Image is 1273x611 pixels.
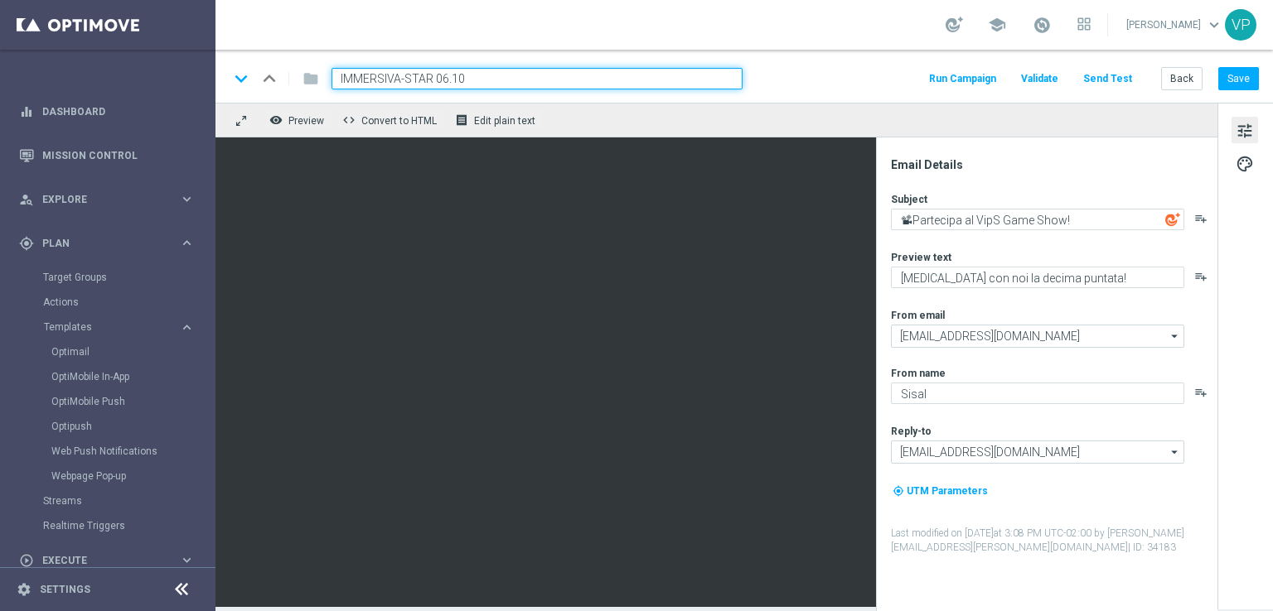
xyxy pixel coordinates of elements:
[1128,541,1176,553] span: | ID: 34183
[1194,270,1208,283] button: playlist_add
[891,157,1216,172] div: Email Details
[1236,153,1254,175] span: palette
[44,322,179,332] div: Templates
[17,582,31,597] i: settings
[19,89,195,133] div: Dashboard
[42,556,179,565] span: Execute
[288,115,324,127] span: Preview
[891,309,945,322] label: From email
[18,105,196,118] button: equalizer Dashboard
[40,585,90,594] a: Settings
[51,364,214,389] div: OptiMobile In-App
[1232,117,1258,143] button: tune
[43,315,214,488] div: Templates
[51,395,172,408] a: OptiMobile Push
[1161,67,1203,90] button: Back
[19,236,179,251] div: Plan
[907,485,988,497] span: UTM Parameters
[229,66,254,91] i: keyboard_arrow_down
[891,425,932,438] label: Reply-to
[18,237,196,250] button: gps_fixed Plan keyboard_arrow_right
[891,193,927,206] label: Subject
[19,553,34,568] i: play_circle_outline
[927,68,999,90] button: Run Campaign
[44,322,162,332] span: Templates
[1019,68,1061,90] button: Validate
[43,494,172,508] a: Streams
[893,485,904,497] i: my_location
[51,345,172,358] a: Optimail
[19,192,179,207] div: Explore
[1167,441,1183,463] i: arrow_drop_down
[43,320,196,334] button: Templates keyboard_arrow_right
[455,113,468,127] i: receipt
[51,370,172,383] a: OptiMobile In-App
[1167,325,1183,347] i: arrow_drop_down
[43,271,172,284] a: Target Groups
[891,367,946,380] label: From name
[891,440,1184,464] input: Select
[43,513,214,538] div: Realtime Triggers
[1194,212,1208,225] button: playlist_add
[342,113,356,127] span: code
[451,109,543,131] button: receipt Edit plain text
[42,195,179,204] span: Explore
[18,193,196,206] button: person_search Explore keyboard_arrow_right
[1021,73,1058,84] span: Validate
[43,488,214,513] div: Streams
[19,104,34,119] i: equalizer
[18,149,196,162] button: Mission Control
[51,445,172,458] a: Web Push Notifications
[19,192,34,207] i: person_search
[1218,67,1259,90] button: Save
[19,236,34,251] i: gps_fixed
[891,325,1184,348] input: Select
[891,527,1216,555] label: Last modified on [DATE] at 3:08 PM UTC-02:00 by [PERSON_NAME][EMAIL_ADDRESS][PERSON_NAME][DOMAIN_...
[19,133,195,177] div: Mission Control
[269,113,283,127] i: remove_red_eye
[891,482,990,500] button: my_location UTM Parameters
[51,439,214,464] div: Web Push Notifications
[1205,16,1223,34] span: keyboard_arrow_down
[51,414,214,439] div: Optipush
[19,553,179,568] div: Execute
[42,238,179,248] span: Plan
[332,68,743,89] input: Enter a unique template name
[1225,9,1256,41] div: VP
[1232,150,1258,176] button: palette
[51,339,214,364] div: Optimail
[1081,68,1135,90] button: Send Test
[1236,120,1254,142] span: tune
[51,420,172,433] a: Optipush
[179,235,195,251] i: keyboard_arrow_right
[43,519,172,532] a: Realtime Triggers
[1125,12,1225,37] a: [PERSON_NAME]keyboard_arrow_down
[179,552,195,568] i: keyboard_arrow_right
[51,389,214,414] div: OptiMobile Push
[43,296,172,309] a: Actions
[42,89,195,133] a: Dashboard
[988,16,1006,34] span: school
[18,554,196,567] button: play_circle_outline Execute keyboard_arrow_right
[265,109,332,131] button: remove_red_eye Preview
[51,469,172,483] a: Webpage Pop-up
[1165,212,1180,227] img: optiGenie.svg
[43,290,214,315] div: Actions
[474,115,535,127] span: Edit plain text
[42,133,195,177] a: Mission Control
[179,191,195,207] i: keyboard_arrow_right
[361,115,437,127] span: Convert to HTML
[1194,386,1208,399] button: playlist_add
[51,464,214,488] div: Webpage Pop-up
[179,320,195,335] i: keyboard_arrow_right
[891,251,951,264] label: Preview text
